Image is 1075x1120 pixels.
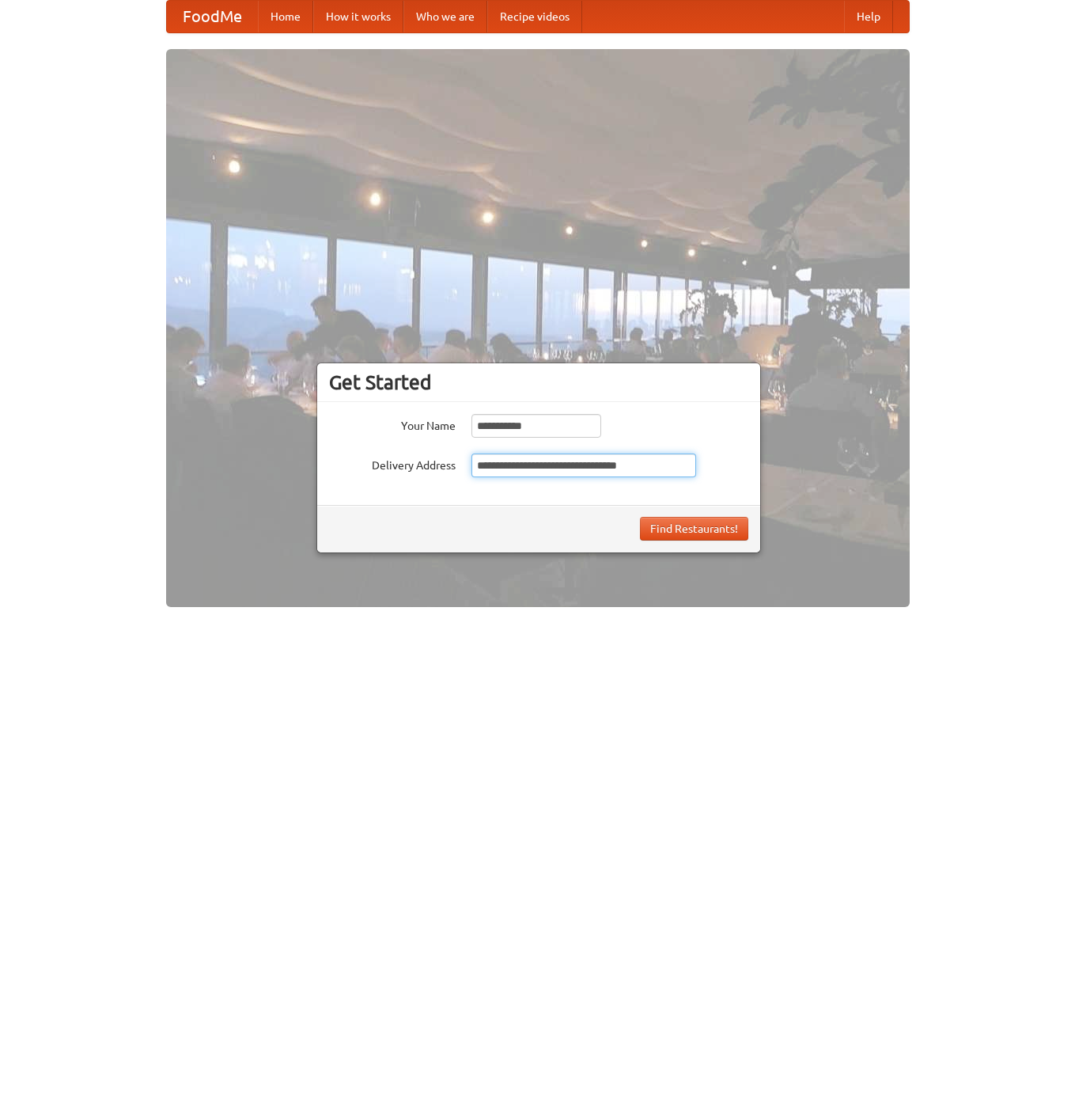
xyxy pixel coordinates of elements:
a: Recipe videos [487,1,582,32]
label: Your Name [329,414,456,434]
button: Find Restaurants! [640,517,748,541]
a: FoodMe [167,1,258,32]
a: Help [844,1,893,32]
label: Delivery Address [329,454,456,473]
h3: Get Started [329,370,748,394]
a: How it works [313,1,403,32]
a: Home [258,1,313,32]
a: Who we are [403,1,487,32]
